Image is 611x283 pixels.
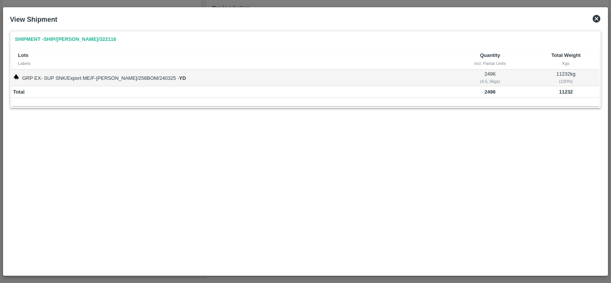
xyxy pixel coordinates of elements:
b: Total [13,89,24,95]
div: incl. Partial Units [454,60,527,67]
b: Lots [18,52,28,58]
td: GRP EX- SUP SNK/Export ME/F-[PERSON_NAME]/258BOM/240325 - [12,70,448,86]
td: 2496 [448,70,533,86]
div: ( 4.5, 0 kgs) [449,78,532,85]
div: ( 100 %) [534,78,598,85]
div: Labels [18,60,441,67]
b: View Shipment [10,16,57,23]
b: 11232 [559,89,573,95]
b: Total Weight [551,52,581,58]
b: Quantity [480,52,500,58]
img: weight [13,74,19,80]
strong: YD [179,75,186,81]
div: Kgs [539,60,593,67]
td: 11232 kg [533,70,599,86]
b: 2496 [485,89,496,95]
a: Shipment -SHIP/[PERSON_NAME]/322116 [12,33,119,46]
